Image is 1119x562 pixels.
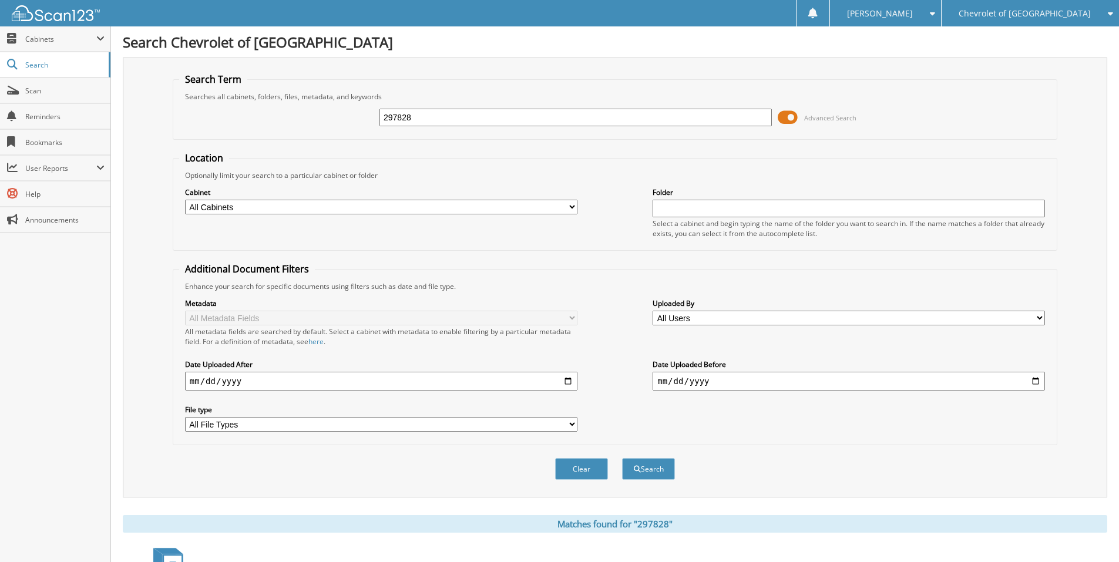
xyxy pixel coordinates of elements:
[653,218,1045,238] div: Select a cabinet and begin typing the name of the folder you want to search in. If the name match...
[179,152,229,164] legend: Location
[25,215,105,225] span: Announcements
[653,372,1045,391] input: end
[179,281,1051,291] div: Enhance your search for specific documents using filters such as date and file type.
[185,298,577,308] label: Metadata
[123,515,1107,533] div: Matches found for "297828"
[123,32,1107,52] h1: Search Chevrolet of [GEOGRAPHIC_DATA]
[25,86,105,96] span: Scan
[308,336,324,346] a: here
[185,327,577,346] div: All metadata fields are searched by default. Select a cabinet with metadata to enable filtering b...
[847,10,913,17] span: [PERSON_NAME]
[185,405,577,415] label: File type
[653,187,1045,197] label: Folder
[185,359,577,369] label: Date Uploaded After
[653,359,1045,369] label: Date Uploaded Before
[25,163,96,173] span: User Reports
[179,73,247,86] legend: Search Term
[959,10,1091,17] span: Chevrolet of [GEOGRAPHIC_DATA]
[25,112,105,122] span: Reminders
[653,298,1045,308] label: Uploaded By
[179,92,1051,102] div: Searches all cabinets, folders, files, metadata, and keywords
[25,137,105,147] span: Bookmarks
[179,170,1051,180] div: Optionally limit your search to a particular cabinet or folder
[25,189,105,199] span: Help
[185,372,577,391] input: start
[555,458,608,480] button: Clear
[25,60,103,70] span: Search
[804,113,856,122] span: Advanced Search
[179,263,315,275] legend: Additional Document Filters
[25,34,96,44] span: Cabinets
[185,187,577,197] label: Cabinet
[12,5,100,21] img: scan123-logo-white.svg
[622,458,675,480] button: Search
